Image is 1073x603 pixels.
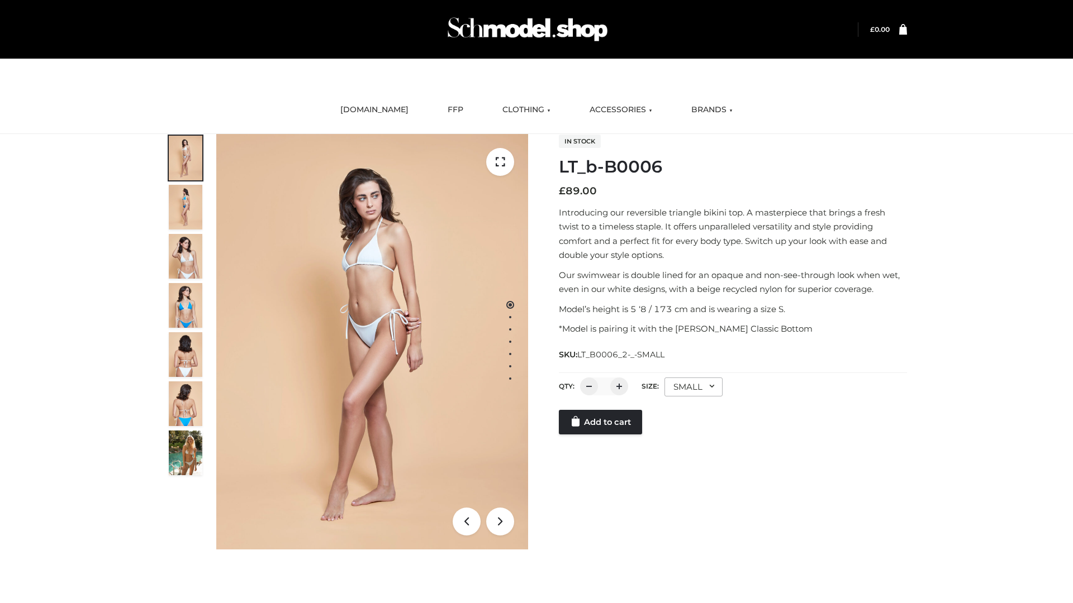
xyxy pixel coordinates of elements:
p: Model’s height is 5 ‘8 / 173 cm and is wearing a size S. [559,302,907,317]
p: Introducing our reversible triangle bikini top. A masterpiece that brings a fresh twist to a time... [559,205,907,262]
div: SMALL [664,377,723,396]
bdi: 89.00 [559,185,597,197]
a: £0.00 [870,25,890,33]
img: ArielClassicBikiniTop_CloudNine_AzureSky_OW114ECO_4-scaled.jpg [169,283,202,328]
img: ArielClassicBikiniTop_CloudNine_AzureSky_OW114ECO_2-scaled.jpg [169,185,202,229]
img: ArielClassicBikiniTop_CloudNine_AzureSky_OW114ECO_8-scaled.jpg [169,381,202,426]
img: ArielClassicBikiniTop_CloudNine_AzureSky_OW114ECO_1-scaled.jpg [169,136,202,180]
a: ACCESSORIES [581,98,661,122]
a: [DOMAIN_NAME] [332,98,417,122]
span: £ [559,185,566,197]
span: In stock [559,135,601,148]
a: BRANDS [683,98,741,122]
p: *Model is pairing it with the [PERSON_NAME] Classic Bottom [559,322,907,336]
img: Schmodel Admin 964 [444,7,611,51]
img: Arieltop_CloudNine_AzureSky2.jpg [169,430,202,475]
span: LT_B0006_2-_-SMALL [577,350,664,360]
img: ArielClassicBikiniTop_CloudNine_AzureSky_OW114ECO_3-scaled.jpg [169,234,202,279]
img: ArielClassicBikiniTop_CloudNine_AzureSky_OW114ECO_7-scaled.jpg [169,332,202,377]
h1: LT_b-B0006 [559,157,907,177]
img: ArielClassicBikiniTop_CloudNine_AzureSky_OW114ECO_1 [216,134,528,549]
span: £ [870,25,875,33]
label: QTY: [559,382,575,390]
span: SKU: [559,348,666,361]
label: Size: [642,382,659,390]
a: Add to cart [559,410,642,434]
p: Our swimwear is double lined for an opaque and non-see-through look when wet, even in our white d... [559,268,907,296]
a: CLOTHING [494,98,559,122]
bdi: 0.00 [870,25,890,33]
a: FFP [439,98,472,122]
